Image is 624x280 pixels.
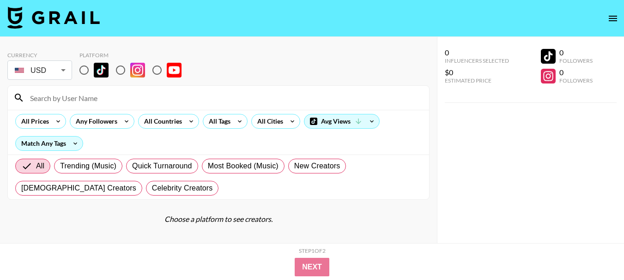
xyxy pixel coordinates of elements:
[16,114,51,128] div: All Prices
[559,48,593,57] div: 0
[445,77,509,84] div: Estimated Price
[152,183,213,194] span: Celebrity Creators
[295,258,329,276] button: Next
[445,68,509,77] div: $0
[559,68,593,77] div: 0
[167,63,182,77] img: YouTube
[60,161,116,172] span: Trending (Music)
[604,9,622,28] button: open drawer
[79,52,189,59] div: Platform
[139,114,184,128] div: All Countries
[304,114,379,128] div: Avg Views
[9,62,70,78] div: USD
[7,52,72,59] div: Currency
[24,90,424,105] input: Search by User Name
[445,57,509,64] div: Influencers Selected
[7,214,430,224] div: Choose a platform to see creators.
[203,114,232,128] div: All Tags
[130,63,145,77] img: Instagram
[16,137,83,150] div: Match Any Tags
[36,161,44,172] span: All
[7,6,100,29] img: Grail Talent
[21,183,136,194] span: [DEMOGRAPHIC_DATA] Creators
[252,114,285,128] div: All Cities
[559,57,593,64] div: Followers
[559,77,593,84] div: Followers
[299,247,326,254] div: Step 1 of 2
[132,161,192,172] span: Quick Turnaround
[70,114,119,128] div: Any Followers
[445,48,509,57] div: 0
[294,161,340,172] span: New Creators
[208,161,279,172] span: Most Booked (Music)
[94,63,109,77] img: TikTok
[578,234,613,269] iframe: Drift Widget Chat Controller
